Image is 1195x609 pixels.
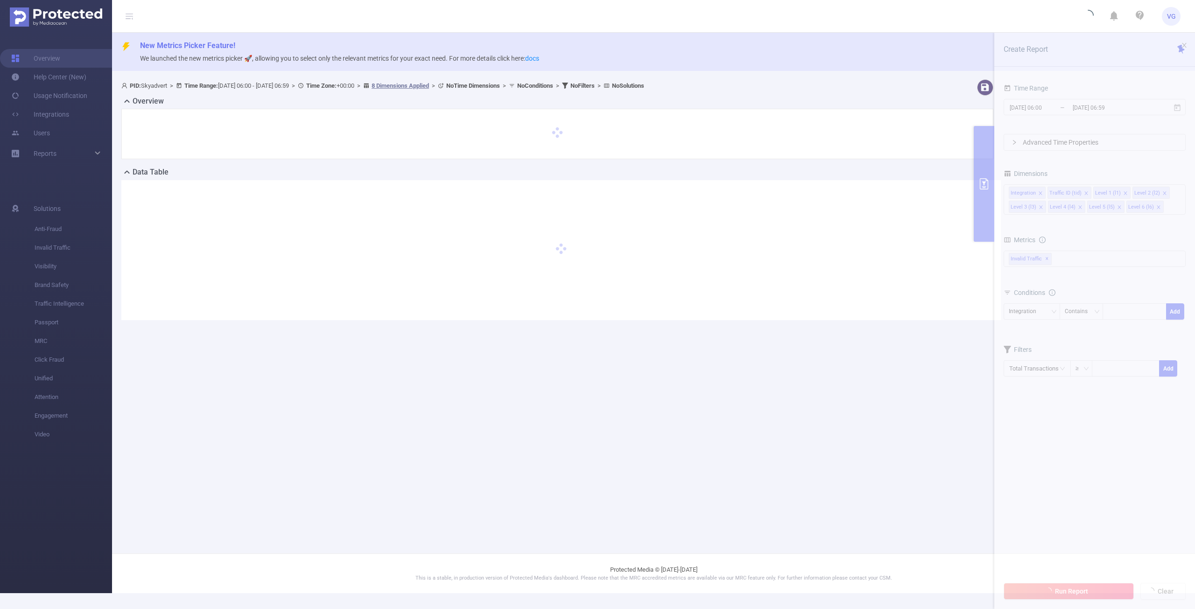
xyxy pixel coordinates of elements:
[11,124,50,142] a: Users
[289,82,298,89] span: >
[1181,42,1188,49] i: icon: close
[35,332,112,350] span: MRC
[11,68,86,86] a: Help Center (New)
[35,425,112,444] span: Video
[35,220,112,238] span: Anti-Fraud
[34,150,56,157] span: Reports
[553,82,562,89] span: >
[525,55,539,62] a: docs
[372,82,429,89] u: 8 Dimensions Applied
[133,167,169,178] h2: Data Table
[1083,10,1094,23] i: icon: loading
[1167,7,1176,26] span: VG
[11,49,60,68] a: Overview
[121,42,131,51] i: icon: thunderbolt
[130,82,141,89] b: PID:
[35,406,112,425] span: Engagement
[11,105,69,124] a: Integrations
[446,82,500,89] b: No Time Dimensions
[35,388,112,406] span: Attention
[112,553,1195,593] footer: Protected Media © [DATE]-[DATE]
[11,86,87,105] a: Usage Notification
[35,276,112,294] span: Brand Safety
[35,294,112,313] span: Traffic Intelligence
[34,199,61,218] span: Solutions
[500,82,509,89] span: >
[1181,40,1188,50] button: icon: close
[306,82,337,89] b: Time Zone:
[429,82,438,89] span: >
[167,82,176,89] span: >
[517,82,553,89] b: No Conditions
[135,574,1172,582] p: This is a stable, in production version of Protected Media's dashboard. Please note that the MRC ...
[10,7,102,27] img: Protected Media
[35,257,112,276] span: Visibility
[121,83,130,89] i: icon: user
[595,82,604,89] span: >
[140,55,539,62] span: We launched the new metrics picker 🚀, allowing you to select only the relevant metrics for your e...
[612,82,644,89] b: No Solutions
[35,350,112,369] span: Click Fraud
[35,369,112,388] span: Unified
[184,82,218,89] b: Time Range:
[354,82,363,89] span: >
[570,82,595,89] b: No Filters
[121,82,644,89] span: Skyadvert [DATE] 06:00 - [DATE] 06:59 +00:00
[140,41,235,50] span: New Metrics Picker Feature!
[35,238,112,257] span: Invalid Traffic
[133,96,164,107] h2: Overview
[34,144,56,163] a: Reports
[35,313,112,332] span: Passport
